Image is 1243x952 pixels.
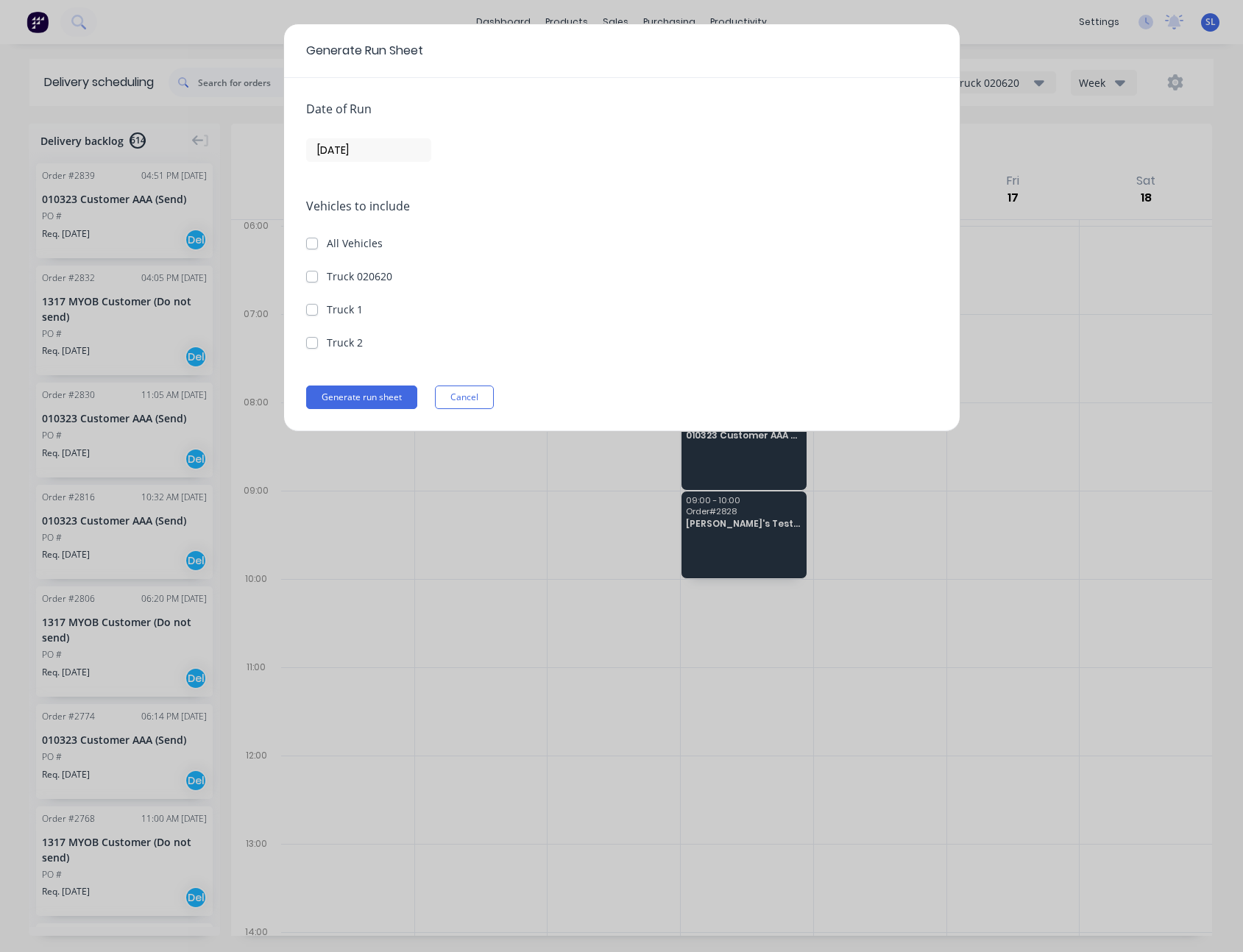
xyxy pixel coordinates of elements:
label: Truck 020620 [327,269,392,284]
button: Generate run sheet [306,386,417,409]
label: Date of Run [306,100,372,118]
span: Generate Run Sheet [306,42,938,60]
button: Cancel [435,386,494,409]
label: Truck 2 [327,335,363,350]
span: All Vehicles [327,236,383,250]
label: Vehicles to include [306,197,410,215]
label: Truck 1 [327,302,363,317]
